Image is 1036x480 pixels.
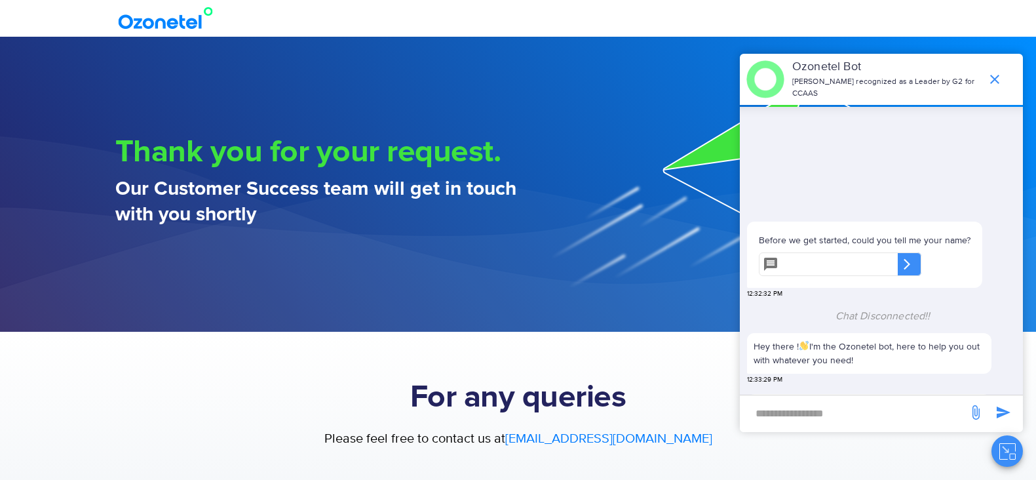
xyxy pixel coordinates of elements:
span: 12:33:29 PM [747,375,782,385]
h2: For any queries [115,379,921,416]
p: Before we get started, could you tell me your name? [759,233,970,247]
span: Chat Disconnected!! [835,310,930,323]
p: [PERSON_NAME] recognized as a Leader by G2 for CCAAS [792,76,980,100]
img: 👋 [799,341,809,350]
span: send message [963,399,989,426]
p: Hey there ! I'm the Ozonetel bot, here to help you out with whatever you need! [754,340,985,367]
img: header [746,60,784,98]
span: 12:32:32 PM [747,289,782,299]
p: Please feel free to contact us at [115,429,921,449]
div: new-msg-input [746,402,961,426]
button: Close chat [991,435,1023,467]
h3: Our Customer Success team will get in touch with you shortly [115,176,518,228]
span: end chat or minimize [982,66,1008,92]
a: [EMAIL_ADDRESS][DOMAIN_NAME] [505,429,712,449]
h1: Thank you for your request. [115,134,518,170]
p: Ozonetel Bot [792,58,980,76]
span: send message [990,399,1016,426]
